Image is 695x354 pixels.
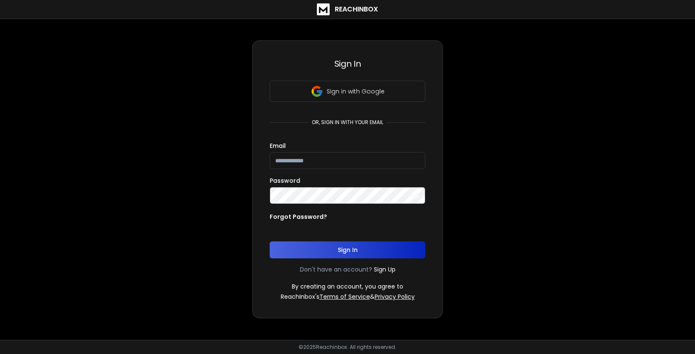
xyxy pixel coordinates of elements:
a: Terms of Service [319,292,370,301]
button: Sign In [270,241,425,258]
label: Email [270,143,286,149]
a: ReachInbox [317,3,378,15]
p: © 2025 Reachinbox. All rights reserved. [299,344,396,351]
h3: Sign In [270,58,425,70]
button: Sign in with Google [270,81,425,102]
p: ReachInbox's & [281,292,415,301]
a: Privacy Policy [375,292,415,301]
p: Sign in with Google [327,87,385,96]
p: or, sign in with your email [308,119,387,126]
h1: ReachInbox [335,4,378,14]
label: Password [270,178,300,184]
img: logo [317,3,330,15]
p: Don't have an account? [300,265,372,274]
p: Forgot Password? [270,212,327,221]
p: By creating an account, you agree to [292,282,403,291]
a: Sign Up [374,265,396,274]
